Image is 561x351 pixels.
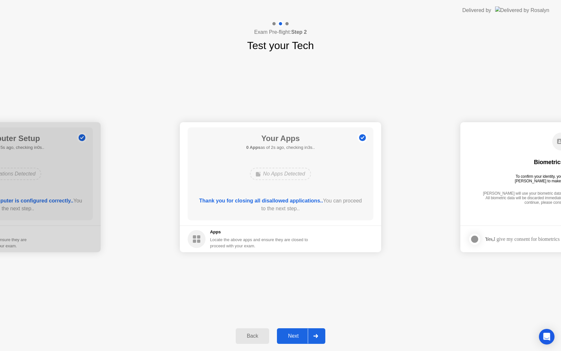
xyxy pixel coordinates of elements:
h5: as of 2s ago, checking in3s.. [246,144,315,151]
div: No Apps Detected [250,168,311,180]
strong: Yes, [485,236,493,242]
div: Open Intercom Messenger [539,329,555,344]
div: Delivered by [462,6,491,14]
b: Thank you for closing all disallowed applications.. [199,198,323,203]
div: You can proceed to the next step.. [197,197,364,213]
button: Back [236,328,269,344]
h5: Apps [210,229,308,235]
h4: Exam Pre-flight: [254,28,307,36]
h1: Your Apps [246,133,315,144]
h1: Test your Tech [247,38,314,53]
div: Locate the above apps and ensure they are closed to proceed with your exam. [210,237,308,249]
b: Step 2 [291,29,307,35]
img: Delivered by Rosalyn [495,6,549,14]
div: Back [238,333,267,339]
div: Next [279,333,308,339]
b: 0 Apps [246,145,260,150]
button: Next [277,328,325,344]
